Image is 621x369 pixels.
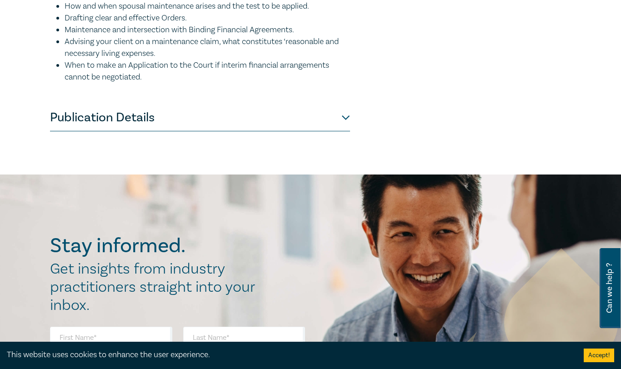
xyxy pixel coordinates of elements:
[65,12,350,24] li: Drafting clear and effective Orders.
[65,60,350,83] li: When to make an Application to the Court if interim financial arrangements cannot be negotiated.
[50,260,265,314] h2: Get insights from industry practitioners straight into your inbox.
[65,24,350,36] li: Maintenance and intersection with Binding Financial Agreements.
[50,234,265,258] h2: Stay informed.
[65,0,350,12] li: How and when spousal maintenance arises and the test to be applied.
[65,36,350,60] li: Advising your client on a maintenance claim, what constitutes ‘reasonable and necessary living ex...
[584,349,614,362] button: Accept cookies
[50,104,350,131] button: Publication Details
[7,349,570,361] div: This website uses cookies to enhance the user experience.
[605,254,614,323] span: Can we help ?
[183,327,305,349] input: Last Name*
[50,327,172,349] input: First Name*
